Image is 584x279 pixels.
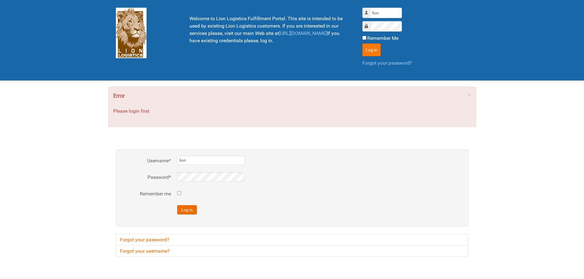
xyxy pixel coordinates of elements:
a: Lion Logistics [116,30,147,36]
h4: Error [113,92,471,100]
label: Remember Me [367,35,399,42]
a: Forgot your username? [116,245,468,257]
label: Remember me [122,190,171,198]
input: Username [370,8,402,18]
label: Password [122,174,171,181]
img: Lion Logistics [116,8,147,58]
button: Log in [177,205,197,214]
button: Log in [362,43,381,56]
a: Forgot your password? [362,60,412,66]
label: Username [122,157,171,164]
p: Please login first [113,107,471,115]
a: × [468,92,471,98]
a: Forgot your password? [116,234,468,246]
a: [URL][DOMAIN_NAME] [279,30,327,36]
p: Welcome to Lion Logistics Fulfillment Portal. This site is intended to be used by existing Lion L... [189,15,347,44]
